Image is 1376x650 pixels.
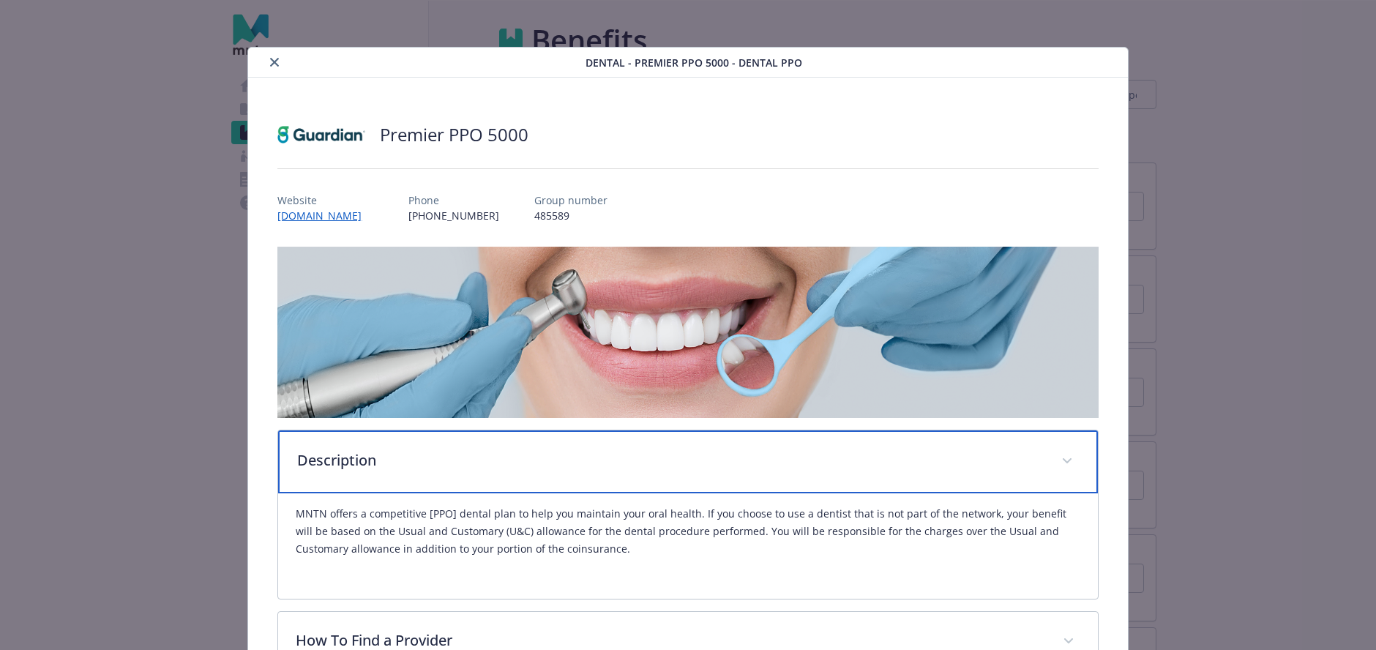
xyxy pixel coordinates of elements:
[278,493,1097,599] div: Description
[380,122,528,147] h2: Premier PPO 5000
[296,505,1080,558] p: MNTN offers a competitive [PPO] dental plan to help you maintain your oral health. If you choose ...
[277,247,1098,418] img: banner
[277,209,373,223] a: [DOMAIN_NAME]
[277,193,373,208] p: Website
[277,113,365,157] img: Guardian
[266,53,283,71] button: close
[586,55,802,70] span: Dental - Premier PPO 5000 - Dental PPO
[408,193,499,208] p: Phone
[278,430,1097,493] div: Description
[534,208,607,223] p: 485589
[297,449,1043,471] p: Description
[408,208,499,223] p: [PHONE_NUMBER]
[534,193,607,208] p: Group number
